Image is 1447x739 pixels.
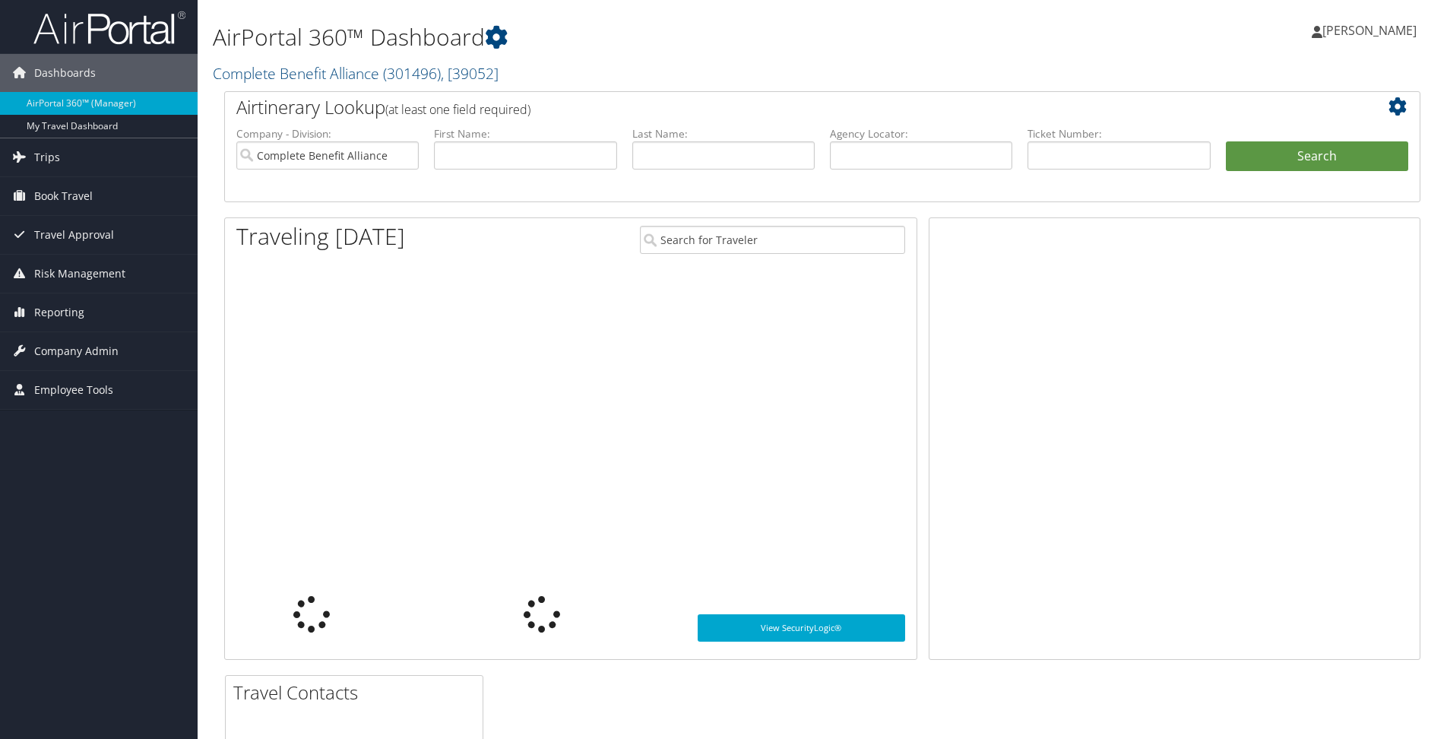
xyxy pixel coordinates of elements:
[1226,141,1408,172] button: Search
[236,220,405,252] h1: Traveling [DATE]
[1027,126,1210,141] label: Ticket Number:
[233,680,483,706] h2: Travel Contacts
[698,614,905,642] a: View SecurityLogic®
[1312,8,1432,53] a: [PERSON_NAME]
[640,226,905,254] input: Search for Traveler
[33,10,185,46] img: airportal-logo.png
[34,371,113,409] span: Employee Tools
[236,94,1309,120] h2: Airtinerary Lookup
[34,216,114,254] span: Travel Approval
[34,138,60,176] span: Trips
[34,177,93,215] span: Book Travel
[213,63,499,84] a: Complete Benefit Alliance
[34,54,96,92] span: Dashboards
[213,21,1025,53] h1: AirPortal 360™ Dashboard
[434,126,616,141] label: First Name:
[1322,22,1417,39] span: [PERSON_NAME]
[385,101,530,118] span: (at least one field required)
[441,63,499,84] span: , [ 39052 ]
[236,126,419,141] label: Company - Division:
[830,126,1012,141] label: Agency Locator:
[34,255,125,293] span: Risk Management
[383,63,441,84] span: ( 301496 )
[34,332,119,370] span: Company Admin
[34,293,84,331] span: Reporting
[632,126,815,141] label: Last Name:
